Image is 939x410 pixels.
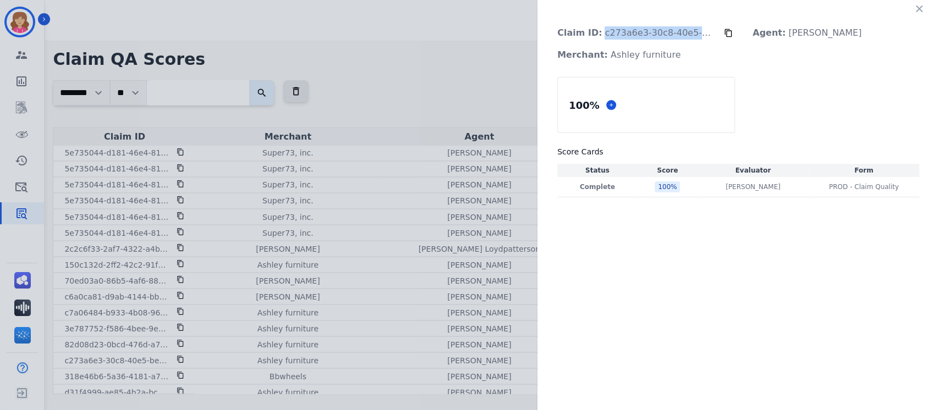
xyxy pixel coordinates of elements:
[744,22,870,44] p: [PERSON_NAME]
[726,182,781,191] p: [PERSON_NAME]
[655,181,680,192] div: 100 %
[753,27,786,38] strong: Agent:
[638,164,698,177] th: Score
[557,27,602,38] strong: Claim ID:
[557,164,638,177] th: Status
[809,164,919,177] th: Form
[698,164,808,177] th: Evaluator
[548,44,689,66] p: Ashley furniture
[557,146,919,157] h3: Score Cards
[559,182,635,191] p: Complete
[567,96,602,115] div: 100 %
[829,182,899,191] span: PROD - Claim Quality
[557,49,608,60] strong: Merchant:
[548,22,724,44] p: c273a6e3-30c8-40e5-be55-b51be624e91e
